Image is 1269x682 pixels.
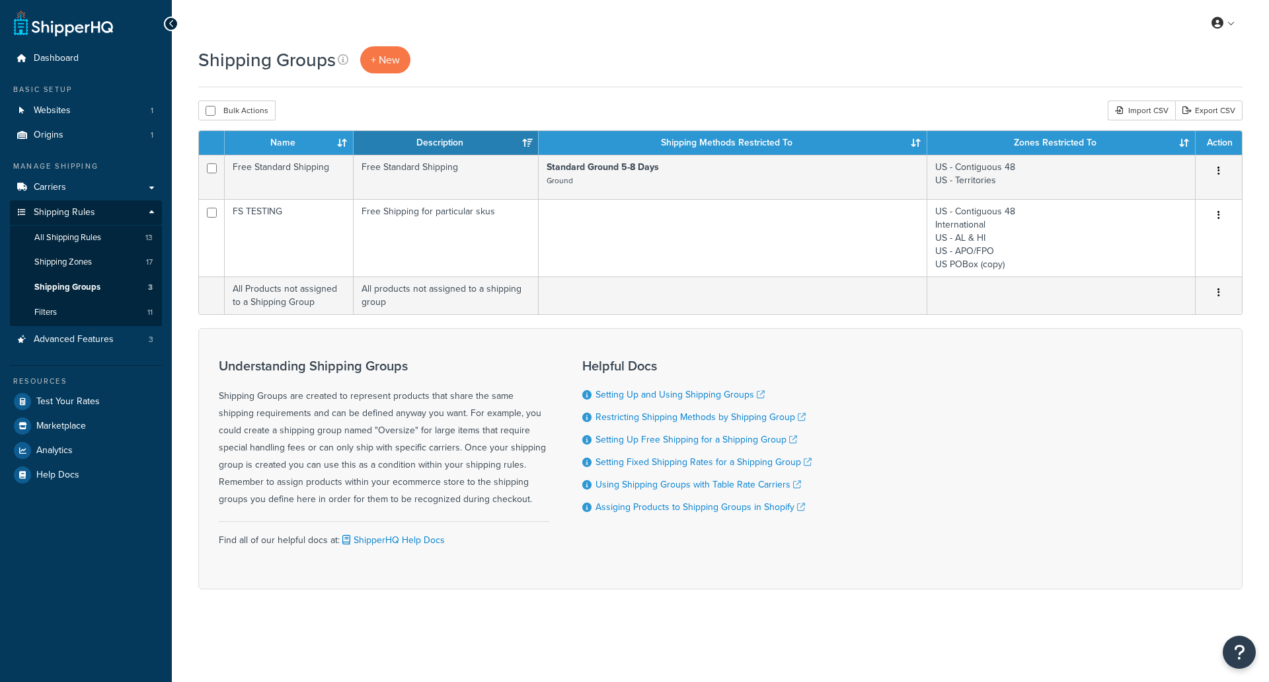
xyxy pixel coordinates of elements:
[547,175,573,187] small: Ground
[10,84,162,95] div: Basic Setup
[34,182,66,193] span: Carriers
[34,130,63,141] span: Origins
[219,359,549,373] h3: Understanding Shipping Groups
[34,307,57,318] span: Filters
[10,99,162,123] a: Websites 1
[1108,101,1175,120] div: Import CSV
[10,275,162,300] li: Shipping Groups
[596,455,812,469] a: Setting Fixed Shipping Rates for a Shipping Group
[10,226,162,250] li: All Shipping Rules
[539,131,927,155] th: Shipping Methods Restricted To: activate to sort column ascending
[36,445,73,456] span: Analytics
[354,155,538,199] td: Free Standard Shipping
[10,275,162,300] a: Shipping Groups 3
[596,500,805,514] a: Assiging Products to Shipping Groups in Shopify
[146,257,153,268] span: 17
[148,282,153,293] span: 3
[225,199,354,277] td: FS TESTING
[10,161,162,172] div: Manage Shipping
[34,53,79,64] span: Dashboard
[145,232,153,243] span: 13
[354,199,538,277] td: Free Shipping for particular skus
[10,463,162,487] a: Help Docs
[10,99,162,123] li: Websites
[34,105,71,116] span: Websites
[10,200,162,326] li: Shipping Rules
[198,101,276,120] button: Bulk Actions
[10,250,162,275] a: Shipping Zones 17
[547,160,659,174] strong: Standard Ground 5-8 Days
[927,199,1196,277] td: US - Contiguous 48 International US - AL & HI US - APO/FPO US POBox (copy)
[10,46,162,71] a: Dashboard
[36,421,86,432] span: Marketplace
[360,46,410,73] a: + New
[34,257,92,268] span: Shipping Zones
[10,200,162,225] a: Shipping Rules
[10,123,162,148] li: Origins
[225,155,354,199] td: Free Standard Shipping
[10,226,162,250] a: All Shipping Rules 13
[34,232,101,243] span: All Shipping Rules
[10,376,162,387] div: Resources
[596,388,765,402] a: Setting Up and Using Shipping Groups
[36,470,79,481] span: Help Docs
[147,307,153,318] span: 11
[596,433,797,447] a: Setting Up Free Shipping for a Shipping Group
[219,359,549,508] div: Shipping Groups are created to represent products that share the same shipping requirements and c...
[14,10,113,36] a: ShipperHQ Home
[34,282,100,293] span: Shipping Groups
[10,390,162,413] a: Test Your Rates
[225,131,354,155] th: Name: activate to sort column ascending
[36,396,100,407] span: Test Your Rates
[151,130,153,141] span: 1
[354,131,538,155] th: Description: activate to sort column ascending
[34,207,95,218] span: Shipping Rules
[10,300,162,325] a: Filters 11
[582,359,812,373] h3: Helpful Docs
[596,478,801,491] a: Using Shipping Groups with Table Rate Carriers
[10,327,162,352] a: Advanced Features 3
[371,52,400,67] span: + New
[354,277,538,314] td: All products not assigned to a shipping group
[34,334,114,345] span: Advanced Features
[10,439,162,462] a: Analytics
[219,521,549,549] div: Find all of our helpful docs at:
[340,533,445,547] a: ShipperHQ Help Docs
[149,334,153,345] span: 3
[198,47,336,73] h1: Shipping Groups
[10,123,162,148] a: Origins 1
[1223,636,1256,669] button: Open Resource Center
[1175,101,1243,120] a: Export CSV
[927,155,1196,199] td: US - Contiguous 48 US - Territories
[10,327,162,352] li: Advanced Features
[10,300,162,325] li: Filters
[927,131,1196,155] th: Zones Restricted To: activate to sort column ascending
[151,105,153,116] span: 1
[1196,131,1242,155] th: Action
[10,414,162,438] a: Marketplace
[10,175,162,200] a: Carriers
[10,250,162,275] li: Shipping Zones
[596,410,806,424] a: Restricting Shipping Methods by Shipping Group
[225,277,354,314] td: All Products not assigned to a Shipping Group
